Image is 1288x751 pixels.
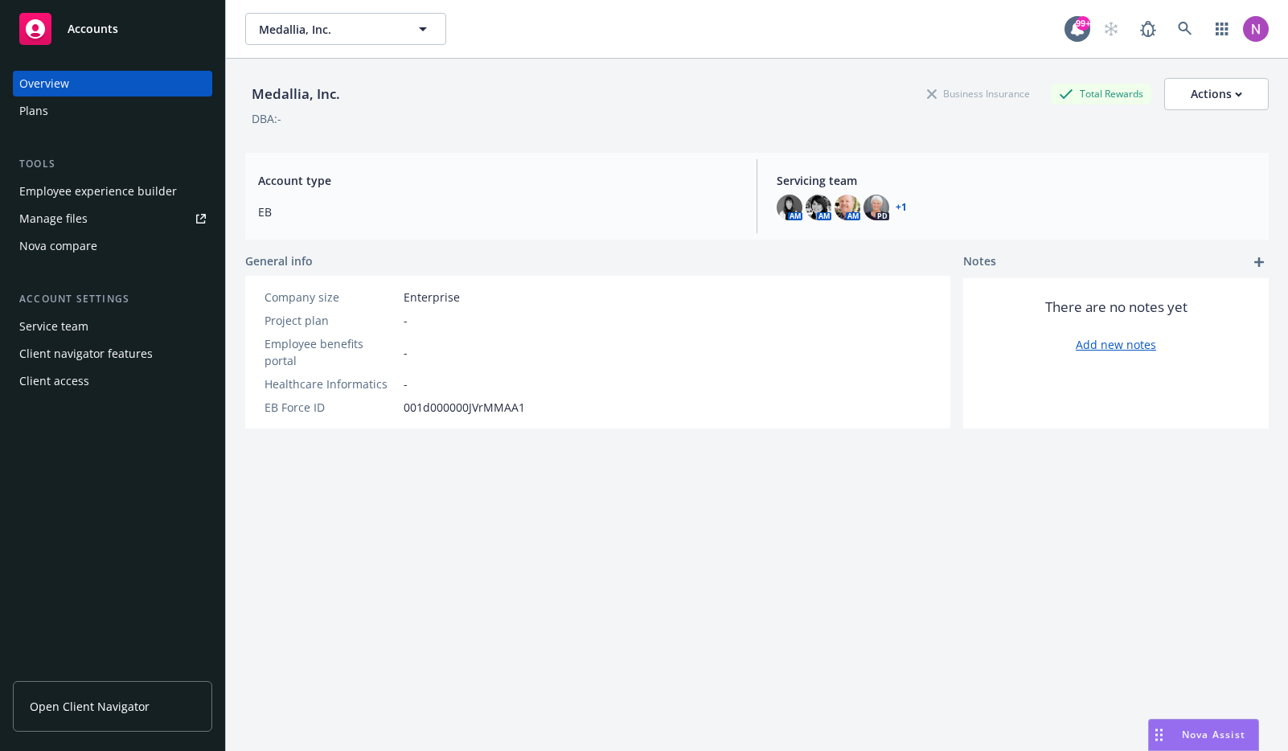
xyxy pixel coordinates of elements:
div: Plans [19,98,48,124]
button: Nova Assist [1148,719,1259,751]
div: Drag to move [1149,720,1169,750]
div: 99+ [1076,16,1090,31]
div: Healthcare Informatics [265,375,397,392]
a: Manage files [13,206,212,232]
button: Actions [1164,78,1269,110]
a: Employee experience builder [13,179,212,204]
div: Employee experience builder [19,179,177,204]
div: Project plan [265,312,397,329]
span: Enterprise [404,289,460,306]
div: Account settings [13,291,212,307]
a: Overview [13,71,212,96]
a: Accounts [13,6,212,51]
div: Medallia, Inc. [245,84,347,105]
div: EB Force ID [265,399,397,416]
div: Actions [1191,79,1242,109]
div: Business Insurance [919,84,1038,104]
div: Tools [13,156,212,172]
span: Account type [258,172,737,189]
span: Nova Assist [1182,728,1245,741]
span: EB [258,203,737,220]
a: Report a Bug [1132,13,1164,45]
span: Medallia, Inc. [259,21,398,38]
span: Servicing team [777,172,1256,189]
a: Plans [13,98,212,124]
span: Notes [963,252,996,272]
img: photo [806,195,831,220]
div: Total Rewards [1051,84,1151,104]
div: Company size [265,289,397,306]
a: Search [1169,13,1201,45]
div: DBA: - [252,110,281,127]
a: Client access [13,368,212,394]
a: Add new notes [1076,336,1156,353]
img: photo [863,195,889,220]
div: Employee benefits portal [265,335,397,369]
span: Accounts [68,23,118,35]
span: - [404,375,408,392]
img: photo [835,195,860,220]
span: 001d000000JVrMMAA1 [404,399,525,416]
span: Open Client Navigator [30,698,150,715]
a: Service team [13,314,212,339]
span: - [404,344,408,361]
img: photo [1243,16,1269,42]
a: Switch app [1206,13,1238,45]
a: add [1249,252,1269,272]
span: - [404,312,408,329]
a: Nova compare [13,233,212,259]
div: Client navigator features [19,341,153,367]
span: There are no notes yet [1045,298,1188,317]
span: General info [245,252,313,269]
img: photo [777,195,802,220]
a: Client navigator features [13,341,212,367]
a: +1 [896,203,907,212]
div: Overview [19,71,69,96]
button: Medallia, Inc. [245,13,446,45]
div: Service team [19,314,88,339]
div: Nova compare [19,233,97,259]
a: Start snowing [1095,13,1127,45]
div: Client access [19,368,89,394]
div: Manage files [19,206,88,232]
